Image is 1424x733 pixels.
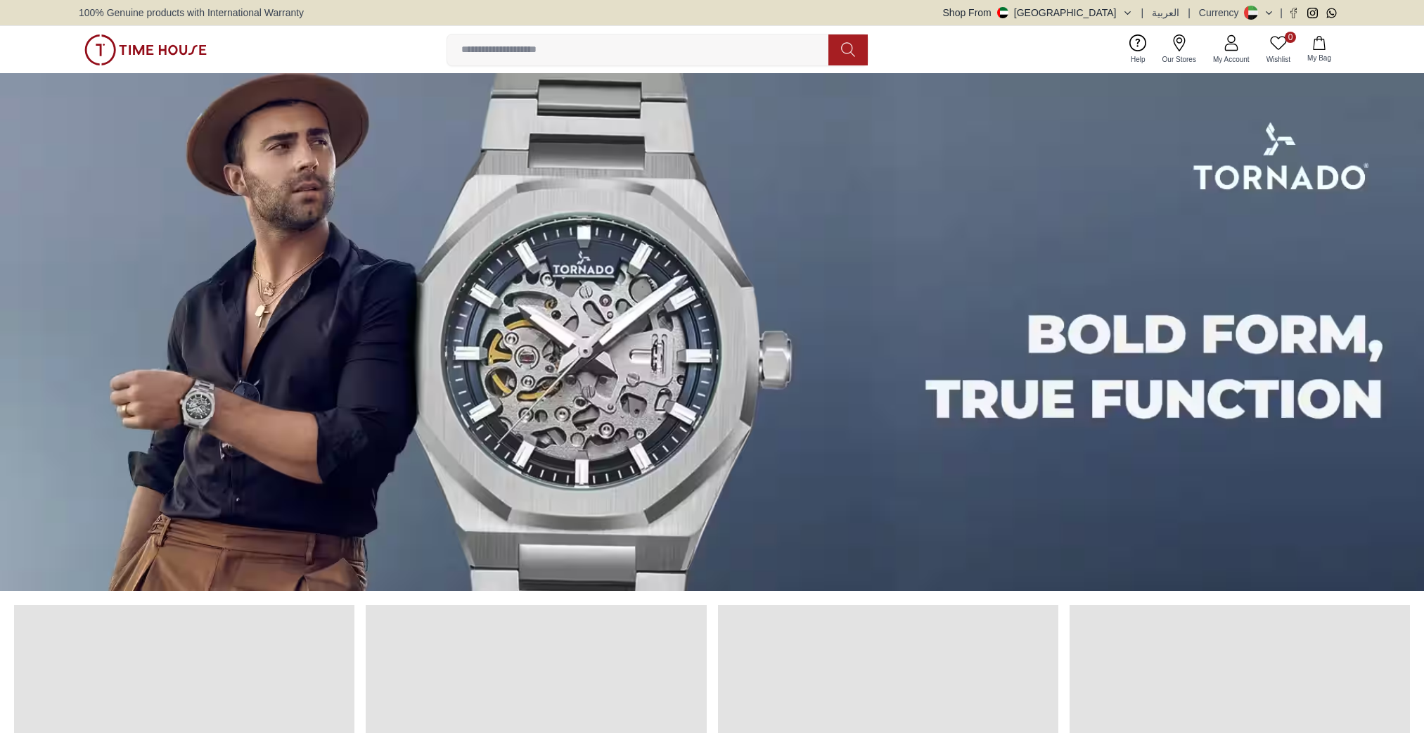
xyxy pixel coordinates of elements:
[1302,53,1337,63] span: My Bag
[1141,6,1144,20] span: |
[84,34,207,65] img: ...
[1326,8,1337,18] a: Whatsapp
[1125,54,1151,65] span: Help
[1188,6,1191,20] span: |
[997,7,1008,18] img: United Arab Emirates
[1207,54,1255,65] span: My Account
[1157,54,1202,65] span: Our Stores
[1199,6,1245,20] div: Currency
[1307,8,1318,18] a: Instagram
[1261,54,1296,65] span: Wishlist
[1288,8,1299,18] a: Facebook
[1122,32,1154,68] a: Help
[1154,32,1205,68] a: Our Stores
[79,6,304,20] span: 100% Genuine products with International Warranty
[1285,32,1296,43] span: 0
[1299,33,1340,66] button: My Bag
[1152,6,1179,20] button: العربية
[1258,32,1299,68] a: 0Wishlist
[1280,6,1283,20] span: |
[943,6,1133,20] button: Shop From[GEOGRAPHIC_DATA]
